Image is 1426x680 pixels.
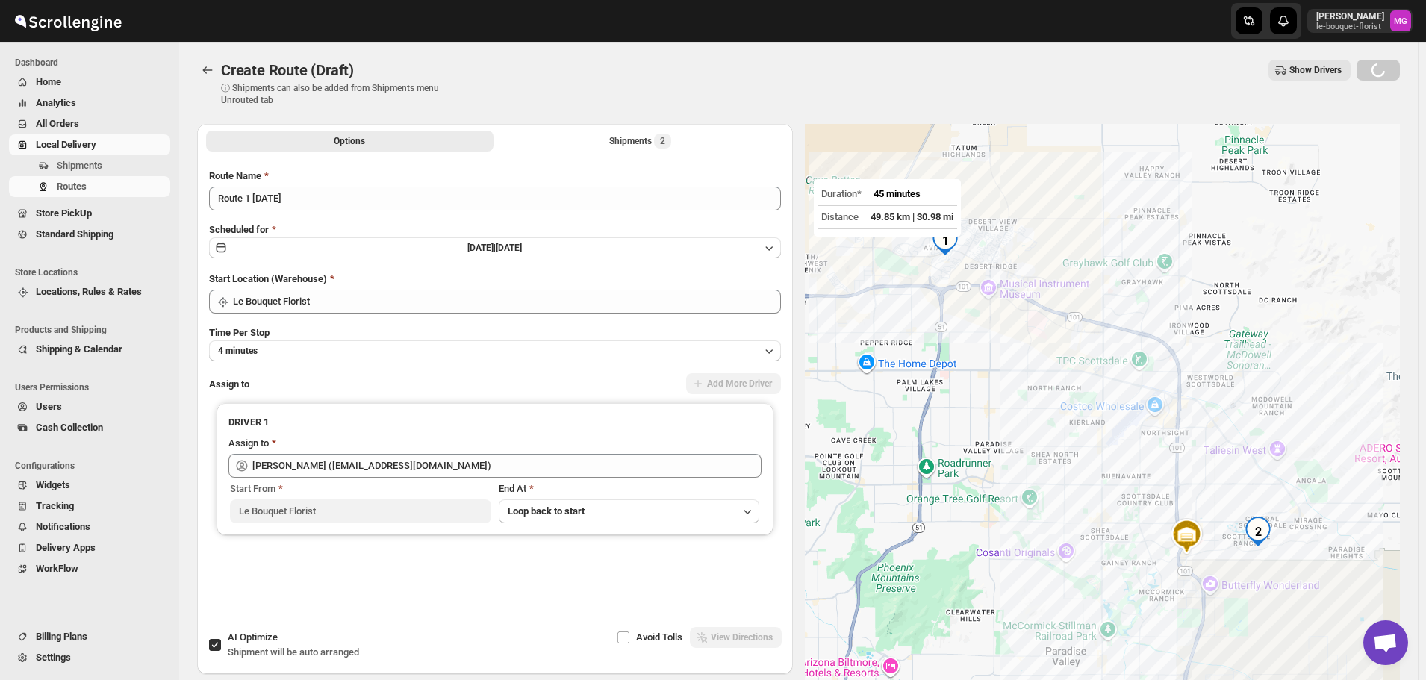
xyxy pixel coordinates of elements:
[36,401,62,412] span: Users
[197,157,793,626] div: All Route Options
[1307,9,1413,33] button: User menu
[228,631,278,643] span: AI Optimize
[221,82,456,106] p: ⓘ Shipments can also be added from Shipments menu Unrouted tab
[252,454,762,478] input: Search assignee
[57,181,87,192] span: Routes
[209,170,261,181] span: Route Name
[36,422,103,433] span: Cash Collection
[1394,16,1407,26] text: MG
[36,139,96,150] span: Local Delivery
[36,208,92,219] span: Store PickUp
[467,243,496,253] span: [DATE] |
[9,496,170,517] button: Tracking
[36,521,90,532] span: Notifications
[9,93,170,113] button: Analytics
[1363,620,1408,665] a: Open chat
[9,517,170,537] button: Notifications
[57,160,102,171] span: Shipments
[821,188,862,199] span: Duration*
[9,417,170,438] button: Cash Collection
[209,273,327,284] span: Start Location (Warehouse)
[228,415,762,430] h3: DRIVER 1
[228,436,269,451] div: Assign to
[218,345,258,357] span: 4 minutes
[197,60,218,81] button: Routes
[15,460,172,472] span: Configurations
[209,340,781,361] button: 4 minutes
[9,396,170,417] button: Users
[9,281,170,302] button: Locations, Rules & Rates
[9,113,170,134] button: All Orders
[12,2,124,40] img: ScrollEngine
[9,339,170,360] button: Shipping & Calendar
[871,211,953,222] span: 49.85 km | 30.98 mi
[36,563,78,574] span: WorkFlow
[15,266,172,278] span: Store Locations
[36,76,61,87] span: Home
[221,61,354,79] span: Create Route (Draft)
[209,224,269,235] span: Scheduled for
[499,481,760,496] div: End At
[15,324,172,336] span: Products and Shipping
[636,631,682,643] span: Avoid Tolls
[36,228,113,240] span: Standard Shipping
[36,479,70,490] span: Widgets
[1268,60,1351,81] button: Show Drivers
[9,558,170,579] button: WorkFlow
[1289,64,1342,76] span: Show Drivers
[36,631,87,642] span: Billing Plans
[1316,22,1384,31] p: le-bouquet-florist
[209,327,270,338] span: Time Per Stop
[36,343,122,355] span: Shipping & Calendar
[209,378,249,390] span: Assign to
[660,135,665,147] span: 2
[496,131,784,152] button: Selected Shipments
[36,97,76,108] span: Analytics
[9,647,170,668] button: Settings
[15,57,172,69] span: Dashboard
[209,237,781,258] button: [DATE]|[DATE]
[874,188,921,199] span: 45 minutes
[230,483,275,494] span: Start From
[1243,517,1273,546] div: 2
[9,72,170,93] button: Home
[334,135,365,147] span: Options
[36,542,96,553] span: Delivery Apps
[821,211,859,222] span: Distance
[930,225,960,255] div: 1
[36,286,142,297] span: Locations, Rules & Rates
[233,290,781,314] input: Search location
[9,626,170,647] button: Billing Plans
[9,537,170,558] button: Delivery Apps
[9,176,170,197] button: Routes
[36,652,71,663] span: Settings
[499,499,760,523] button: Loop back to start
[508,505,585,517] span: Loop back to start
[496,243,522,253] span: [DATE]
[9,475,170,496] button: Widgets
[228,646,359,658] span: Shipment will be auto arranged
[36,500,74,511] span: Tracking
[15,381,172,393] span: Users Permissions
[9,155,170,176] button: Shipments
[1390,10,1411,31] span: Melody Gluth
[36,118,79,129] span: All Orders
[209,187,781,210] input: Eg: Bengaluru Route
[206,131,494,152] button: All Route Options
[1316,10,1384,22] p: [PERSON_NAME]
[609,134,671,149] div: Shipments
